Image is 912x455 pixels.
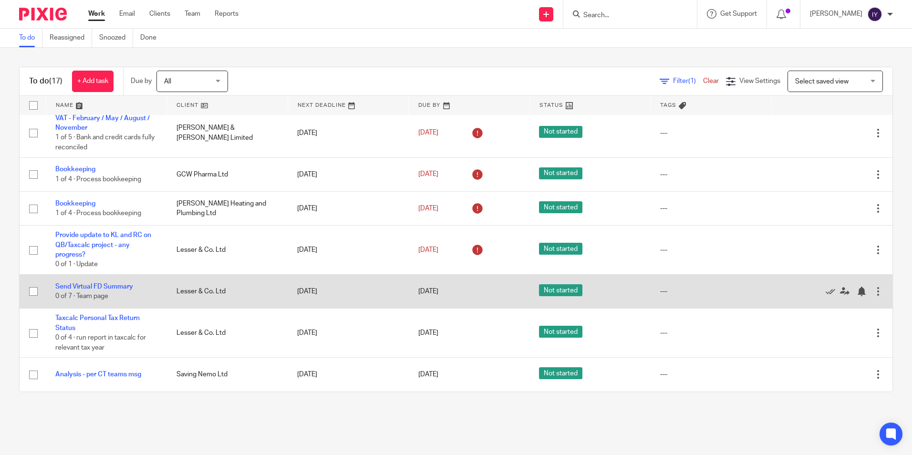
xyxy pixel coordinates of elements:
span: [DATE] [418,205,438,212]
a: Clients [149,9,170,19]
div: --- [660,287,762,296]
td: [DATE] [288,275,409,309]
td: [DATE] [288,226,409,275]
div: --- [660,128,762,138]
span: 0 of 4 · run report in taxcalc for relevant tax year [55,334,146,351]
span: (17) [49,77,62,85]
a: Clear [703,78,719,84]
td: [DATE] [288,309,409,358]
td: [PERSON_NAME] & [PERSON_NAME] Limited [167,108,288,157]
span: All [164,78,171,85]
span: 1 of 4 · Process bookkeeping [55,176,141,183]
span: 0 of 1 · Update [55,261,98,268]
span: [DATE] [418,171,438,178]
span: Not started [539,326,582,338]
span: 0 of 7 · Team page [55,293,108,300]
span: [DATE] [418,247,438,253]
td: Lesser & Co. Ltd [167,226,288,275]
a: Provide update to KL and RC on QB/Taxcalc project - any progress? [55,232,151,258]
span: Not started [539,284,582,296]
td: [DATE] [288,108,409,157]
td: [DATE] [288,192,409,226]
td: [DATE] [288,157,409,191]
a: + Add task [72,71,114,92]
td: Saving Nemo Ltd [167,358,288,392]
div: --- [660,328,762,338]
a: Bookkeeping [55,200,95,207]
a: Mark as done [826,287,840,296]
span: 1 of 4 · Process bookkeeping [55,210,141,217]
img: svg%3E [867,7,882,22]
span: Filter [673,78,703,84]
a: Reports [215,9,238,19]
a: Email [119,9,135,19]
p: Due by [131,76,152,86]
span: [DATE] [418,330,438,336]
span: (1) [688,78,696,84]
span: Get Support [720,10,757,17]
span: Not started [539,243,582,255]
td: [DATE] [288,358,409,392]
span: [DATE] [418,130,438,136]
a: Analysis - per CT teams msg [55,371,141,378]
img: Pixie [19,8,67,21]
span: Not started [539,201,582,213]
span: [DATE] [418,288,438,295]
span: View Settings [739,78,780,84]
span: Not started [539,167,582,179]
p: [PERSON_NAME] [810,9,862,19]
a: Snoozed [99,29,133,47]
div: --- [660,245,762,255]
a: Work [88,9,105,19]
h1: To do [29,76,62,86]
td: GCW Pharma Ltd [167,157,288,191]
td: Lesser & Co. Ltd [167,275,288,309]
span: Not started [539,367,582,379]
span: [DATE] [418,371,438,378]
span: Not started [539,126,582,138]
a: To do [19,29,42,47]
div: --- [660,170,762,179]
a: Reassigned [50,29,92,47]
td: Lesser & Co. Ltd [167,309,288,358]
input: Search [582,11,668,20]
span: 1 of 5 · Bank and credit cards fully reconciled [55,134,155,151]
a: Bookkeeping [55,166,95,173]
a: Send Virtual FD Summary [55,283,133,290]
span: Tags [660,103,676,108]
a: Done [140,29,164,47]
a: Team [185,9,200,19]
a: Taxcalc Personal Tax Return Status [55,315,140,331]
div: --- [660,370,762,379]
span: Select saved view [795,78,849,85]
td: [PERSON_NAME] Heating and Plumbing Ltd [167,192,288,226]
div: --- [660,204,762,213]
